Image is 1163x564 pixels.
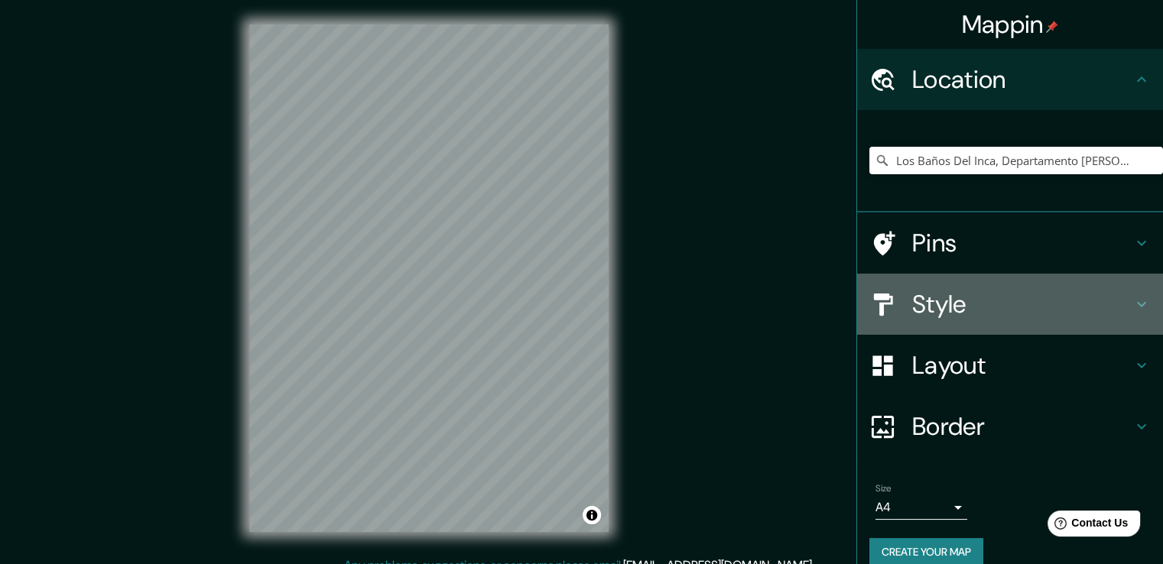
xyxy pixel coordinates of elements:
div: Location [857,49,1163,110]
button: Toggle attribution [583,506,601,524]
h4: Mappin [962,9,1059,40]
h4: Border [912,411,1132,442]
canvas: Map [249,24,609,532]
div: Layout [857,335,1163,396]
h4: Location [912,64,1132,95]
iframe: Help widget launcher [1027,504,1146,547]
input: Pick your city or area [869,147,1163,174]
label: Size [875,482,892,495]
img: pin-icon.png [1046,21,1058,33]
div: Pins [857,212,1163,274]
div: A4 [875,495,967,520]
h4: Layout [912,350,1132,381]
h4: Style [912,289,1132,319]
div: Border [857,396,1163,457]
div: Style [857,274,1163,335]
h4: Pins [912,228,1132,258]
